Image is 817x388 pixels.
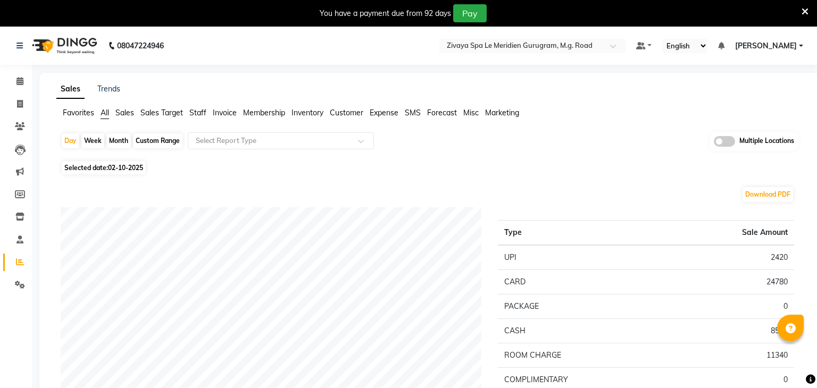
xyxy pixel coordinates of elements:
[743,187,793,202] button: Download PDF
[735,40,797,52] span: [PERSON_NAME]
[320,8,451,19] div: You have a payment due from 92 days
[453,4,487,22] button: Pay
[62,161,146,174] span: Selected date:
[243,108,285,117] span: Membership
[189,108,206,117] span: Staff
[498,269,666,294] td: CARD
[498,245,666,270] td: UPI
[498,343,666,367] td: ROOM CHARGE
[213,108,237,117] span: Invoice
[101,108,109,117] span: All
[27,31,100,61] img: logo
[97,84,120,94] a: Trends
[405,108,421,117] span: SMS
[62,133,79,148] div: Day
[108,164,143,172] span: 02-10-2025
[772,345,806,377] iframe: chat widget
[106,133,131,148] div: Month
[666,220,794,245] th: Sale Amount
[666,294,794,318] td: 0
[666,343,794,367] td: 11340
[140,108,183,117] span: Sales Target
[291,108,323,117] span: Inventory
[666,245,794,270] td: 2420
[81,133,104,148] div: Week
[133,133,182,148] div: Custom Range
[485,108,519,117] span: Marketing
[56,80,85,99] a: Sales
[739,136,794,147] span: Multiple Locations
[498,318,666,343] td: CASH
[370,108,398,117] span: Expense
[330,108,363,117] span: Customer
[666,318,794,343] td: 8500
[63,108,94,117] span: Favorites
[115,108,134,117] span: Sales
[117,31,164,61] b: 08047224946
[427,108,457,117] span: Forecast
[463,108,479,117] span: Misc
[498,294,666,318] td: PACKAGE
[498,220,666,245] th: Type
[666,269,794,294] td: 24780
